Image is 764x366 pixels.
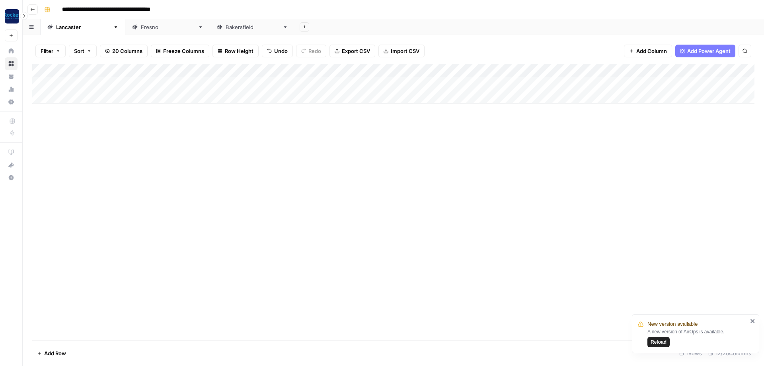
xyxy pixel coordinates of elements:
a: [GEOGRAPHIC_DATA] [125,19,210,35]
button: Import CSV [378,45,425,57]
span: Import CSV [391,47,419,55]
button: Redo [296,45,326,57]
button: Undo [262,45,293,57]
button: Reload [647,337,670,347]
div: [GEOGRAPHIC_DATA] [56,23,110,31]
span: Freeze Columns [163,47,204,55]
button: Row Height [212,45,259,57]
button: What's new? [5,159,18,171]
a: [GEOGRAPHIC_DATA] [210,19,295,35]
div: A new version of AirOps is available. [647,328,748,347]
span: Redo [308,47,321,55]
span: Add Row [44,349,66,357]
div: 1 Rows [676,347,705,360]
button: Help + Support [5,171,18,184]
div: [GEOGRAPHIC_DATA] [226,23,279,31]
img: Rocket Pilots Logo [5,9,19,23]
div: 12/20 Columns [705,347,754,360]
span: Export CSV [342,47,370,55]
button: Export CSV [329,45,375,57]
a: Browse [5,57,18,70]
span: Row Height [225,47,253,55]
a: Home [5,45,18,57]
a: Settings [5,96,18,108]
button: Freeze Columns [151,45,209,57]
span: New version available [647,320,698,328]
span: Reload [651,339,667,346]
a: [GEOGRAPHIC_DATA] [41,19,125,35]
button: Filter [35,45,66,57]
span: Sort [74,47,84,55]
a: Your Data [5,70,18,83]
button: Add Column [624,45,672,57]
div: What's new? [5,159,17,171]
a: AirOps Academy [5,146,18,159]
button: close [750,318,756,324]
button: Add Row [32,347,71,360]
button: Add Power Agent [675,45,735,57]
span: Filter [41,47,53,55]
span: Add Power Agent [687,47,731,55]
button: Sort [69,45,97,57]
span: 20 Columns [112,47,142,55]
a: Usage [5,83,18,96]
span: Add Column [636,47,667,55]
div: [GEOGRAPHIC_DATA] [141,23,195,31]
button: 20 Columns [100,45,148,57]
span: Undo [274,47,288,55]
button: Workspace: Rocket Pilots [5,6,18,26]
